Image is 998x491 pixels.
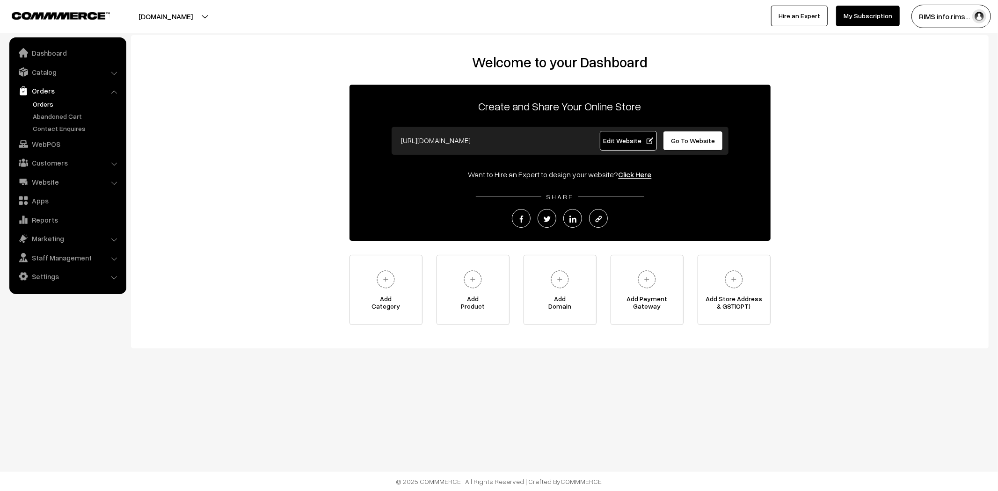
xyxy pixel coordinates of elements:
[140,54,979,71] h2: Welcome to your Dashboard
[460,267,486,292] img: plus.svg
[771,6,828,26] a: Hire an Expert
[611,295,683,314] span: Add Payment Gateway
[12,9,94,21] a: COMMMERCE
[12,154,123,171] a: Customers
[911,5,991,28] button: RIMS info.rims…
[972,9,986,23] img: user
[12,12,110,19] img: COMMMERCE
[547,267,573,292] img: plus.svg
[671,137,715,144] span: Go To Website
[350,255,423,325] a: AddCategory
[12,249,123,266] a: Staff Management
[721,267,747,292] img: plus.svg
[600,131,657,151] a: Edit Website
[836,6,900,26] a: My Subscription
[30,123,123,133] a: Contact Enquires
[12,211,123,228] a: Reports
[12,192,123,209] a: Apps
[12,268,123,285] a: Settings
[524,255,597,325] a: AddDomain
[611,255,684,325] a: Add PaymentGateway
[437,295,509,314] span: Add Product
[524,295,596,314] span: Add Domain
[12,136,123,152] a: WebPOS
[350,98,771,115] p: Create and Share Your Online Store
[12,82,123,99] a: Orders
[663,131,723,151] a: Go To Website
[619,170,652,179] a: Click Here
[350,295,422,314] span: Add Category
[30,111,123,121] a: Abandoned Cart
[698,255,771,325] a: Add Store Address& GST(OPT)
[12,44,123,61] a: Dashboard
[12,64,123,80] a: Catalog
[373,267,399,292] img: plus.svg
[12,230,123,247] a: Marketing
[437,255,510,325] a: AddProduct
[698,295,770,314] span: Add Store Address & GST(OPT)
[106,5,226,28] button: [DOMAIN_NAME]
[634,267,660,292] img: plus.svg
[541,193,578,201] span: SHARE
[30,99,123,109] a: Orders
[603,137,653,144] span: Edit Website
[350,169,771,180] div: Want to Hire an Expert to design your website?
[12,173,123,190] a: Website
[561,477,602,485] a: COMMMERCE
